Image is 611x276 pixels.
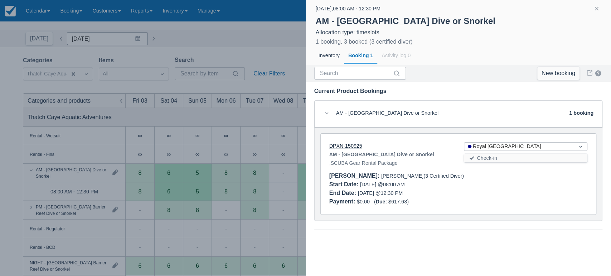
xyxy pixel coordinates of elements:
[314,88,603,95] div: Current Product Bookings
[329,198,357,204] div: Payment :
[329,189,453,197] div: [DATE] @ 12:30 PM
[344,48,378,64] div: Booking 1
[316,16,495,26] strong: AM - [GEOGRAPHIC_DATA] Dive or Snorkel
[329,173,381,179] div: [PERSON_NAME] :
[376,199,388,204] div: Due:
[329,181,360,187] div: Start Date :
[329,197,588,206] div: $0.00
[320,67,392,80] input: Search
[468,143,571,151] div: Royal [GEOGRAPHIC_DATA]
[336,109,439,119] div: AM - [GEOGRAPHIC_DATA] Dive or Snorkel
[316,38,413,46] div: 1 booking, 3 booked (3 certified diver)
[374,199,409,204] span: ( $617.63 )
[537,67,580,80] a: New booking
[329,172,588,180] div: [PERSON_NAME] (3 Certified Diver)
[329,180,453,189] div: [DATE] @ 08:00 AM
[329,190,358,196] div: End Date :
[569,109,593,119] div: 1 booking
[329,143,362,149] a: DPXN-150925
[316,4,380,13] div: [DATE] , 08:00 AM - 12:30 PM
[329,150,453,167] div: , SCUBA Gear Rental Package
[329,150,434,159] strong: AM - [GEOGRAPHIC_DATA] Dive or Snorkel
[464,154,587,162] button: Check-in
[314,48,344,64] div: Inventory
[577,143,584,150] span: Dropdown icon
[316,29,601,36] div: Allocation type: timeslots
